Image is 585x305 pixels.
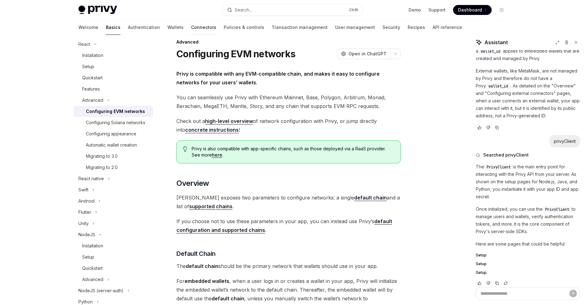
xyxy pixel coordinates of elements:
div: Features [82,85,100,93]
span: Default Chain [176,249,216,258]
a: Configuring EVM networks [73,106,153,117]
span: Check out a of network configuration with Privy, or jump directly into ! [176,117,401,134]
h1: Configuring EVM networks [176,48,295,59]
div: Automatic wallet creation [86,141,137,149]
span: PrivyClient [545,207,569,212]
strong: embedded wallets [185,278,229,284]
p: External wallets, like MetaMask, are not managed by Privy and therefore do not have a Privy . As ... [476,67,580,120]
a: Basics [106,20,120,35]
div: privyClient [554,138,576,144]
a: Setup [73,251,153,263]
a: Setup [73,61,153,72]
div: React native [78,175,104,182]
div: Setup [82,63,94,70]
a: Transaction management [272,20,328,35]
div: Installation [82,52,103,59]
strong: supported chains [189,203,232,209]
strong: default chain [186,263,218,269]
a: high-level overview [205,118,253,124]
a: Recipes [408,20,425,35]
p: In Privy's system, the concept of a applies to embedded wallets that are created and managed by P... [476,40,580,62]
a: Connectors [191,20,216,35]
span: PrivyClient [487,165,511,170]
a: Installation [73,240,153,251]
div: Advanced [82,276,103,283]
a: default chain [354,195,387,201]
div: Migrating to 2.0 [86,164,118,171]
button: Toggle dark mode [497,5,507,15]
a: Quickstart [73,72,153,83]
div: Setup [82,253,94,261]
span: Open in ChatGPT [349,51,386,57]
a: Setup [476,270,580,275]
span: Setup [476,270,487,275]
div: Quickstart [82,265,103,272]
a: Configuring Solana networks [73,117,153,128]
p: Here are some pages that could be helpful: [476,240,580,248]
div: Unity [78,220,89,227]
a: Migrating to 2.0 [73,162,153,173]
button: Send message [569,290,577,297]
a: Quickstart [73,263,153,274]
div: Configuring EVM networks [86,108,145,115]
span: Ctrl K [349,7,358,12]
span: Searched privyClient [483,152,529,158]
button: Open in ChatGPT [337,49,390,59]
a: supported chains [189,203,232,210]
div: Installation [82,242,103,250]
a: Setup [476,253,580,258]
a: Configuring appearance [73,128,153,139]
a: Dashboard [453,5,492,15]
div: Swift [78,186,88,194]
div: Advanced [176,39,401,45]
p: Once initialized, you can use the to manage users and wallets, verify authentication tokens, and ... [476,205,580,235]
span: Setup [476,261,487,266]
a: Support [428,7,446,13]
a: Migrating to 3.0 [73,151,153,162]
span: [PERSON_NAME] exposes two parameters to configure networks: a single and a list of . [176,193,401,211]
div: Android [78,197,95,205]
div: Configuring Solana networks [86,119,145,126]
a: Authentication [128,20,160,35]
p: The is the main entry point for interacting with the Privy API from your server. As shown on the ... [476,163,580,200]
span: wallet_id [481,49,500,54]
a: Installation [73,50,153,61]
span: Assistant [484,39,508,46]
a: Demo [409,7,421,13]
div: Migrating to 3.0 [86,152,118,160]
a: Automatic wallet creation [73,139,153,151]
a: Policies & controls [224,20,264,35]
button: Searched privyClient [476,152,580,158]
span: wallet_id [489,84,508,89]
a: API reference [433,20,462,35]
img: light logo [78,6,117,14]
div: NodeJS (server-auth) [78,287,124,294]
span: If you choose not to use these parameters in your app, you can instead use Privy’s . [176,217,401,234]
strong: Privy is compatible with any EVM-compatible chain, and makes it easy to configure networks for yo... [176,71,380,86]
a: concrete instructions [185,127,239,133]
div: NodeJS [78,231,95,238]
a: Features [73,83,153,95]
a: Wallets [167,20,184,35]
span: You can seamlessly use Privy with Ethereum Mainnet, Base, Polygon, Arbitrum, Monad, Berachain, Me... [176,93,401,110]
div: Configuring appearance [86,130,136,138]
span: Setup [476,253,487,258]
a: User management [335,20,375,35]
div: Advanced [82,96,103,104]
div: Flutter [78,209,91,216]
a: Security [382,20,400,35]
a: here [212,152,222,158]
span: Overview [176,178,209,188]
button: Search...CtrlK [223,4,362,16]
div: Quickstart [82,74,103,82]
span: Dashboard [458,7,482,13]
span: Privy is also compatible with app-specific chains, such as those deployed via a RaaS provider. Se... [192,146,394,158]
a: Setup [476,261,580,266]
div: Search... [235,6,252,14]
a: Welcome [78,20,98,35]
svg: Tip [183,146,187,152]
span: The should be the primary network that wallets should use in your app. [176,262,401,270]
